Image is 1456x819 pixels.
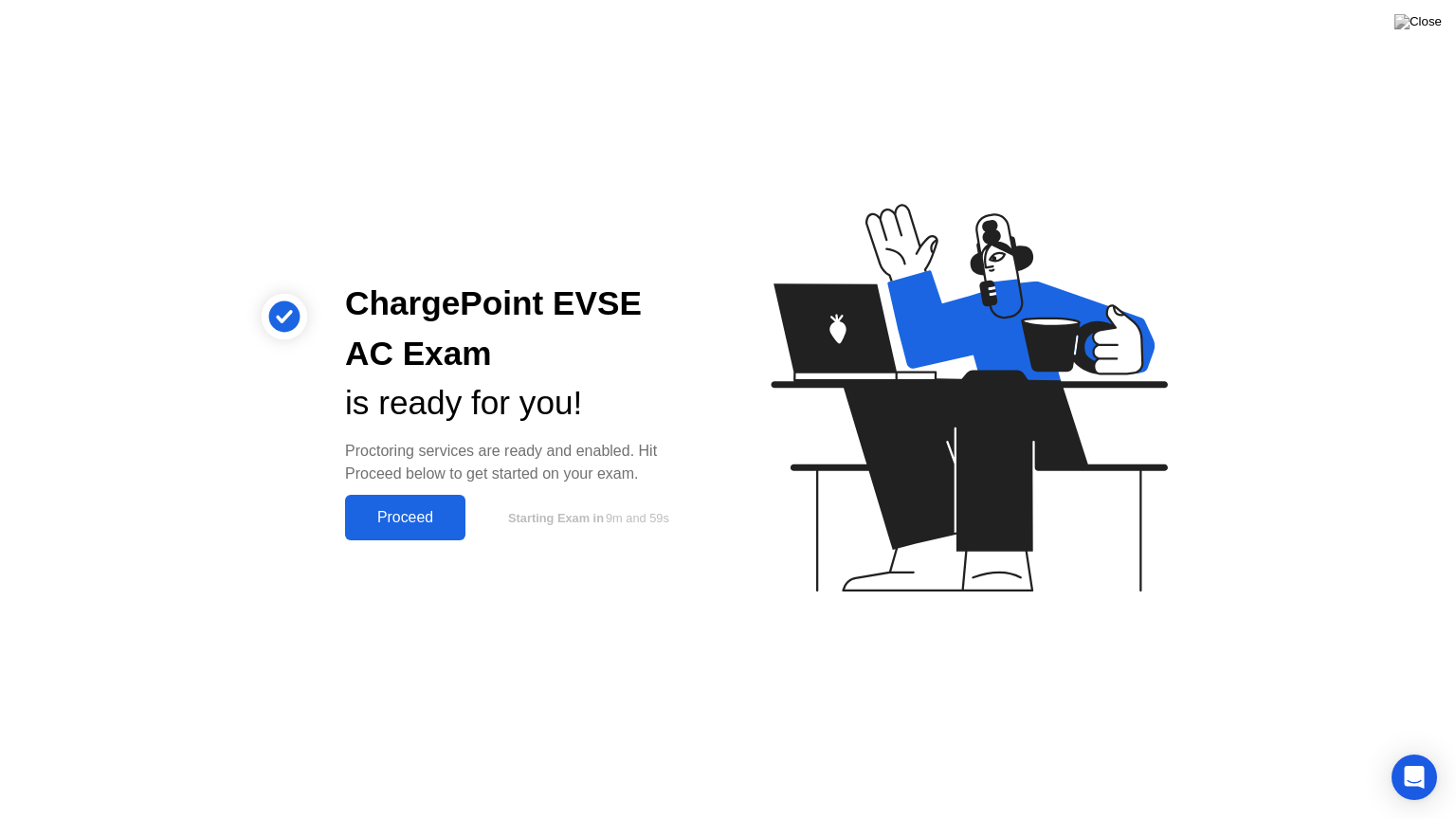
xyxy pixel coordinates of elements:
button: Starting Exam in9m and 59s [475,500,698,536]
button: Proceed [345,495,465,540]
div: is ready for you! [345,378,698,428]
div: Open Intercom Messenger [1392,755,1437,800]
div: ChargePoint EVSE AC Exam [345,279,698,379]
div: Proceed [351,509,460,526]
span: 9m and 59s [606,511,669,525]
div: Proctoring services are ready and enabled. Hit Proceed below to get started on your exam. [345,440,698,485]
img: Close [1394,14,1442,29]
